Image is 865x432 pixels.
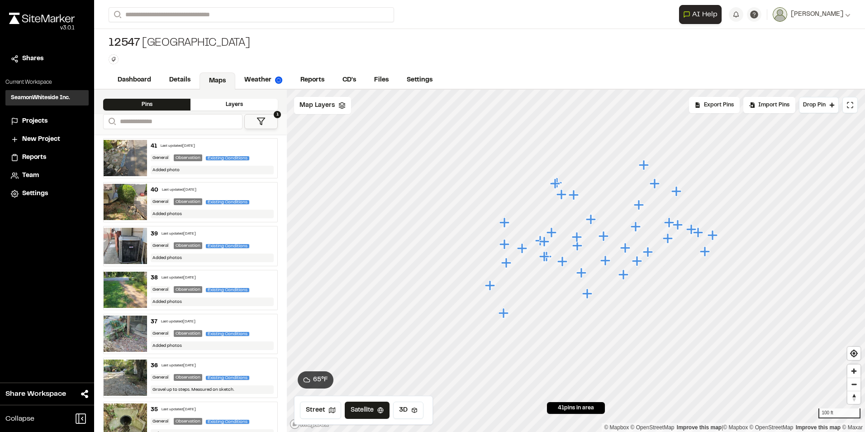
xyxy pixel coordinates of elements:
[274,111,281,118] span: 1
[618,269,630,281] div: Map marker
[151,374,170,381] div: General
[393,402,423,419] button: 3D
[174,154,202,161] div: Observation
[604,423,863,432] div: |
[151,166,274,174] div: Added photo
[650,178,661,190] div: Map marker
[151,318,157,326] div: 37
[398,72,442,89] a: Settings
[22,134,60,144] span: New Project
[22,171,39,181] span: Team
[161,319,195,325] div: Last updated [DATE]
[300,402,341,419] button: Street
[206,420,249,424] span: Existing Conditions
[700,246,712,258] div: Map marker
[663,233,675,245] div: Map marker
[160,72,200,89] a: Details
[5,413,34,424] span: Collapse
[11,94,70,102] h3: SeamonWhiteside Inc.
[290,419,329,429] a: Mapbox logo
[174,198,202,205] div: Observation
[104,272,147,308] img: file
[569,189,580,201] div: Map marker
[109,36,250,51] div: [GEOGRAPHIC_DATA]
[5,389,66,399] span: Share Workspace
[299,101,335,110] span: Map Layers
[791,10,843,19] span: [PERSON_NAME]
[151,210,274,218] div: Added photos
[572,240,584,252] div: Map marker
[291,72,333,89] a: Reports
[679,5,725,24] div: Open AI Assistant
[620,242,632,254] div: Map marker
[206,200,249,204] span: Existing Conditions
[550,178,562,190] div: Map marker
[847,365,860,378] button: Zoom in
[5,78,89,86] p: Current Workspace
[174,242,202,249] div: Observation
[847,391,860,404] span: Reset bearing to north
[796,424,841,431] a: Improve this map
[11,153,83,163] a: Reports
[174,286,202,293] div: Observation
[686,224,698,235] div: Map marker
[206,244,249,248] span: Existing Conditions
[151,418,170,425] div: General
[501,257,513,269] div: Map marker
[631,221,642,233] div: Map marker
[11,54,83,64] a: Shares
[161,144,195,149] div: Last updated [DATE]
[773,7,851,22] button: [PERSON_NAME]
[162,187,196,193] div: Last updated [DATE]
[842,424,863,431] a: Maxar
[206,288,249,292] span: Existing Conditions
[151,186,158,194] div: 40
[599,230,610,242] div: Map marker
[9,24,75,32] div: Oh geez...please don't...
[539,251,551,263] div: Map marker
[708,230,719,241] div: Map marker
[22,116,48,126] span: Projects
[552,177,564,189] div: Map marker
[758,101,789,109] span: Import Pins
[190,99,278,110] div: Layers
[104,316,147,352] img: file
[244,114,278,129] button: 1
[556,189,568,201] div: Map marker
[151,286,170,293] div: General
[604,424,629,431] a: Mapbox
[679,5,722,24] button: Open AI Assistant
[22,189,48,199] span: Settings
[803,101,826,109] span: Drop Pin
[104,228,147,264] img: file
[275,77,282,84] img: precipai.png
[151,274,158,282] div: 38
[151,362,158,370] div: 36
[22,153,46,163] span: Reports
[773,7,787,22] img: User
[704,101,734,109] span: Export Pins
[151,330,170,337] div: General
[151,142,157,150] div: 41
[517,243,529,254] div: Map marker
[576,267,588,279] div: Map marker
[847,347,860,360] span: Find my location
[11,189,83,199] a: Settings
[151,298,274,306] div: Added photos
[174,418,202,425] div: Observation
[639,159,651,171] div: Map marker
[547,227,558,239] div: Map marker
[162,407,196,413] div: Last updated [DATE]
[174,330,202,337] div: Observation
[9,13,75,24] img: rebrand.png
[692,9,718,20] span: AI Help
[109,72,160,89] a: Dashboard
[671,186,683,197] div: Map marker
[11,171,83,181] a: Team
[151,406,158,414] div: 35
[582,288,594,300] div: Map marker
[634,199,646,211] div: Map marker
[818,408,860,418] div: 100 ft
[298,371,333,389] button: 65°F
